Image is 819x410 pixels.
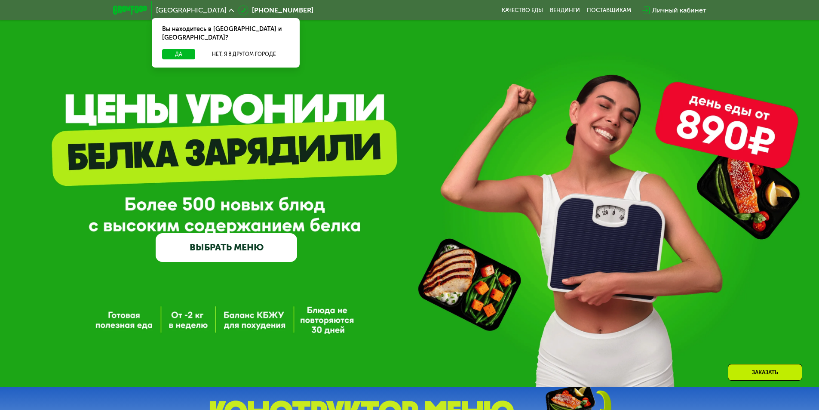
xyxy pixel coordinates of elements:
[199,49,289,59] button: Нет, я в другом городе
[728,364,802,381] div: Заказать
[502,7,543,14] a: Качество еды
[652,5,706,15] div: Личный кабинет
[152,18,300,49] div: Вы находитесь в [GEOGRAPHIC_DATA] и [GEOGRAPHIC_DATA]?
[156,7,227,14] span: [GEOGRAPHIC_DATA]
[156,233,297,262] a: ВЫБРАТЬ МЕНЮ
[587,7,631,14] div: поставщикам
[550,7,580,14] a: Вендинги
[238,5,313,15] a: [PHONE_NUMBER]
[162,49,195,59] button: Да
